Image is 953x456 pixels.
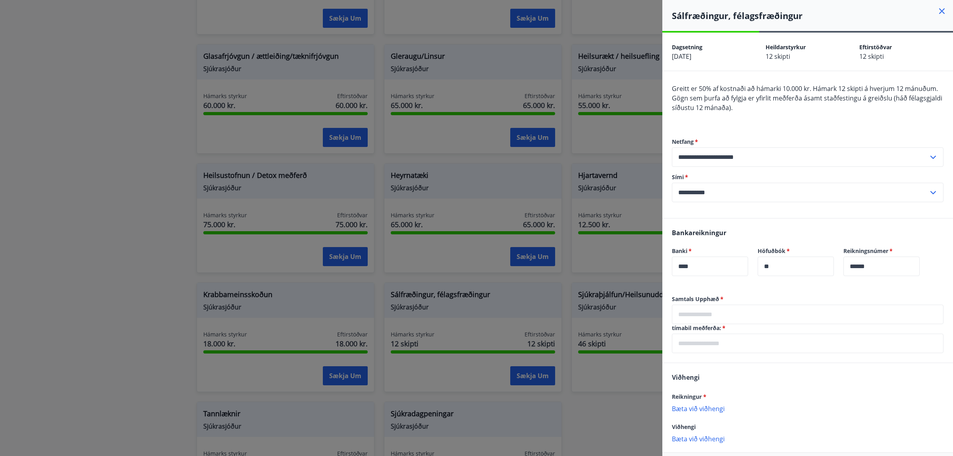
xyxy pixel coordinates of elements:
div: Samtals Upphæð [672,305,943,324]
p: Bæta við viðhengi [672,435,943,442]
label: Höfuðbók [758,247,834,255]
label: Samtals Upphæð [672,295,943,303]
span: [DATE] [672,52,691,61]
p: Bæta við viðhengi [672,404,943,412]
label: Netfang [672,138,943,146]
label: Reikningsnúmer [843,247,920,255]
span: Gögn sem þurfa að fylgja er yfirlit meðferða ásamt staðfestingu á greiðslu (háð félagsgjaldi síðu... [672,94,942,112]
span: Dagsetning [672,43,702,51]
label: Banki [672,247,748,255]
span: Heildarstyrkur [766,43,806,51]
span: Reikningur [672,393,706,400]
div: tímabil meðferða: [672,334,943,353]
label: Sími [672,173,943,181]
span: 12 skipti [766,52,790,61]
span: 12 skipti [859,52,884,61]
span: Greitt er 50% af kostnaði að hámarki 10.000 kr. Hámark 12 skipti á hverjum 12 mánuðum. [672,84,938,93]
span: Eftirstöðvar [859,43,892,51]
span: Viðhengi [672,373,700,382]
h4: Sálfræðingur, félagsfræðingur [672,10,953,21]
span: Viðhengi [672,423,696,431]
label: tímabil meðferða: [672,324,943,332]
span: Bankareikningur [672,228,726,237]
